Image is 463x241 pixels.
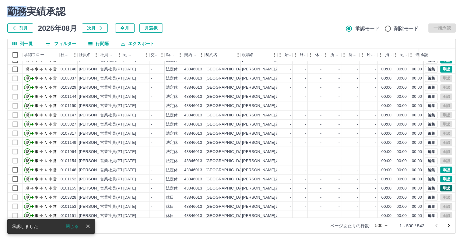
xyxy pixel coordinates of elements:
div: 所定休憩 [360,48,378,61]
div: [PERSON_NAME]児童クラブ① [242,149,299,154]
text: 現 [26,131,29,135]
div: - [338,149,340,154]
div: - [357,140,358,145]
div: - [305,76,306,81]
div: 社員区分 [99,48,122,61]
div: [PERSON_NAME]児童クラブ① [242,94,299,100]
div: 終業 [300,48,307,61]
div: - [375,103,376,109]
div: - [290,76,291,81]
button: 編集 [425,102,438,109]
div: - [375,121,376,127]
div: - [151,85,152,90]
div: [GEOGRAPHIC_DATA] [205,66,247,72]
div: 00:00 [381,112,391,118]
div: 00:00 [397,103,407,109]
div: 0106837 [61,76,76,81]
div: 交通費 [151,48,157,61]
div: 法定休 [166,103,178,109]
div: 00:00 [412,103,422,109]
div: 休憩 [308,48,323,61]
text: 営 [53,122,57,126]
div: - [338,85,340,90]
div: - [338,121,340,127]
div: [GEOGRAPHIC_DATA] [205,149,247,154]
div: - [375,85,376,90]
div: 勤務区分 [165,48,183,61]
text: Ａ [44,85,47,90]
text: 事 [35,104,38,108]
button: メニュー [197,50,206,59]
div: - [290,140,291,145]
div: 所定開始 [323,48,341,61]
text: 事 [35,131,38,135]
button: メニュー [233,50,243,59]
text: Ａ [44,76,47,80]
text: 営 [53,131,57,135]
div: 勤務区分 [166,48,176,61]
div: 00:00 [397,66,407,72]
div: [DATE] [123,149,136,154]
text: Ａ [44,67,47,71]
div: 営業社員(PT契約) [100,103,132,109]
div: - [357,112,358,118]
div: - [151,66,152,72]
button: 編集 [425,203,438,210]
button: エクスポート [116,39,159,48]
div: - [338,103,340,109]
text: 現 [26,85,29,90]
text: 事 [35,67,38,71]
div: 現場名 [241,48,277,61]
div: 法定休 [166,112,178,118]
div: - [151,112,152,118]
div: - [320,149,321,154]
div: 00:00 [381,66,391,72]
text: Ａ [44,94,47,99]
div: 承認 [420,48,428,61]
div: - [151,94,152,100]
div: 43846013 [184,121,202,127]
div: 遅刻等 [408,48,423,61]
div: 00:00 [381,130,391,136]
div: 法定休 [166,130,178,136]
div: 社員区分 [100,48,115,61]
div: 勤務 [400,48,407,61]
div: 営業社員(PT契約) [100,121,132,127]
div: 社員名 [79,48,91,61]
div: 交通費 [149,48,165,61]
button: 編集 [425,148,438,155]
div: - [305,121,306,127]
div: 0101150 [61,103,76,109]
div: 00:00 [397,76,407,81]
div: - [357,121,358,127]
text: 現 [26,76,29,80]
text: 事 [35,122,38,126]
div: 500 [373,221,390,230]
text: Ａ [44,140,47,144]
div: [DATE] [123,121,136,127]
text: 営 [53,67,57,71]
div: [PERSON_NAME]児童クラブ① [242,121,299,127]
div: 休憩 [315,48,322,61]
div: 43846013 [184,66,202,72]
div: [PERSON_NAME] [79,66,112,72]
div: [GEOGRAPHIC_DATA] [205,121,247,127]
div: 00:00 [381,103,391,109]
div: 43846013 [184,140,202,145]
div: - [305,130,306,136]
div: 所定開始 [330,48,340,61]
button: 行間隔 [83,39,114,48]
button: 月選択 [139,23,163,33]
div: [GEOGRAPHIC_DATA] [205,103,247,109]
div: 始業 [285,48,291,61]
div: 遅刻等 [416,48,422,61]
text: 現 [26,113,29,117]
div: - [357,103,358,109]
div: [GEOGRAPHIC_DATA] [205,130,247,136]
div: 00:00 [412,140,422,145]
div: 法定休 [166,76,178,81]
button: メニュー [115,50,124,59]
button: メニュー [92,50,101,59]
button: 承認 [440,185,452,191]
div: [DATE] [123,130,136,136]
